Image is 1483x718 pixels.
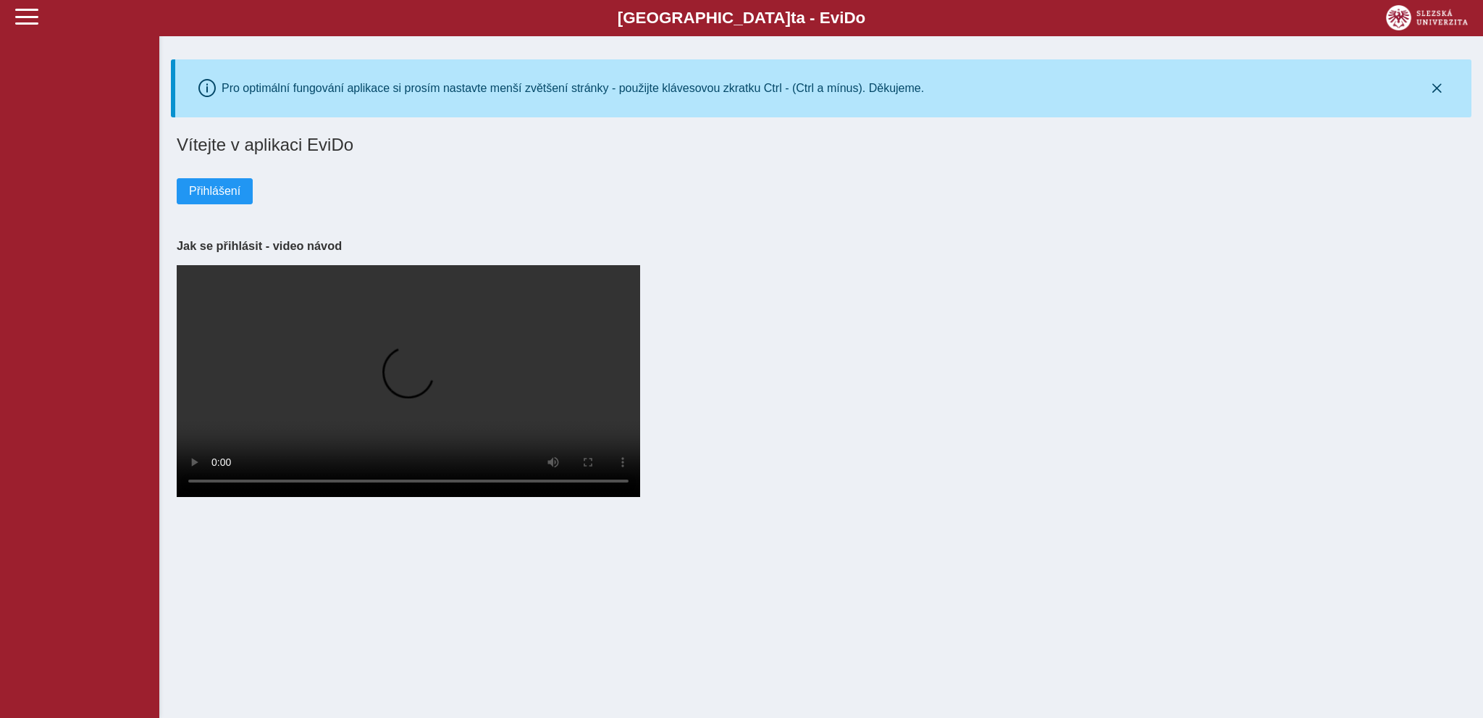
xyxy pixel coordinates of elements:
[177,239,1466,253] h3: Jak se přihlásit - video návod
[856,9,866,27] span: o
[177,265,640,497] video: Your browser does not support the video tag.
[1386,5,1468,30] img: logo_web_su.png
[791,9,796,27] span: t
[177,135,1466,155] h1: Vítejte v aplikaci EviDo
[189,185,240,198] span: Přihlášení
[43,9,1440,28] b: [GEOGRAPHIC_DATA] a - Evi
[844,9,855,27] span: D
[222,82,924,95] div: Pro optimální fungování aplikace si prosím nastavte menší zvětšení stránky - použijte klávesovou ...
[177,178,253,204] button: Přihlášení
